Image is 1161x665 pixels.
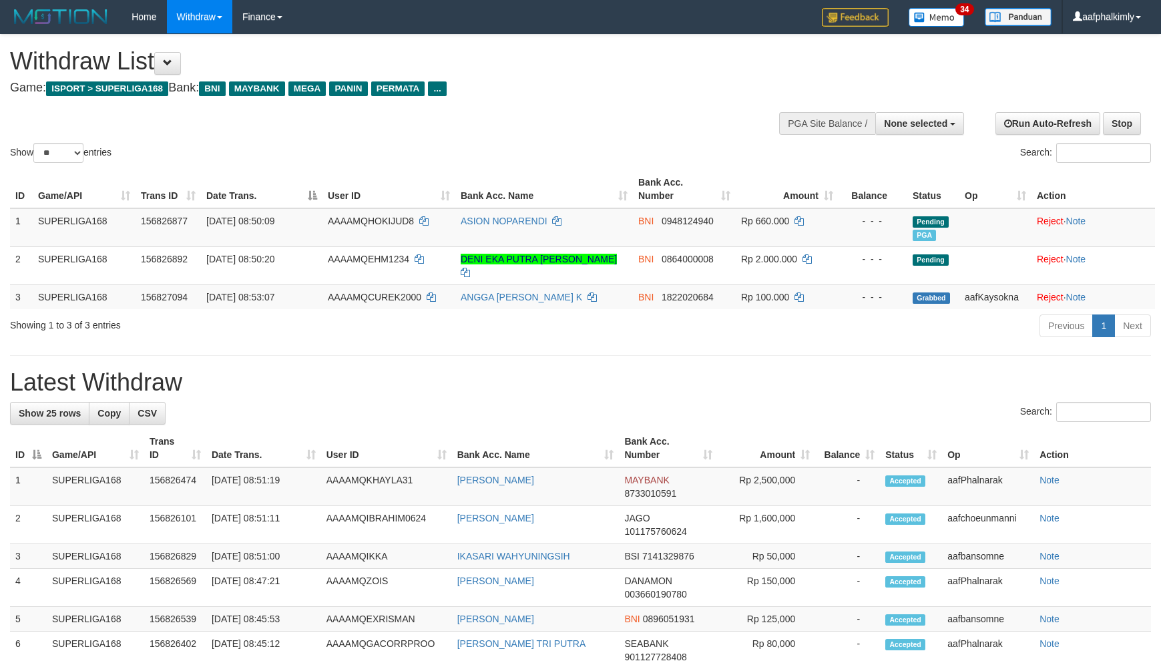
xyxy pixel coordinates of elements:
td: 156826829 [144,544,206,569]
span: DANAMON [624,576,672,586]
a: Note [1039,475,1060,485]
a: Next [1114,314,1151,337]
a: [PERSON_NAME] [457,475,534,485]
img: Button%20Memo.svg [909,8,965,27]
td: aafPhalnarak [942,569,1034,607]
span: 34 [955,3,973,15]
span: Copy 003660190780 to clipboard [624,589,686,600]
td: - [815,506,880,544]
td: 1 [10,467,47,506]
span: Show 25 rows [19,408,81,419]
th: Bank Acc. Number: activate to sort column ascending [619,429,718,467]
td: aafKaysokna [959,284,1031,309]
a: Note [1066,292,1086,302]
span: ... [428,81,446,96]
span: Pending [913,254,949,266]
span: MEGA [288,81,326,96]
span: Rp 660.000 [741,216,789,226]
span: AAAAMQEHM1234 [328,254,409,264]
td: 1 [10,208,33,247]
td: aafPhalnarak [942,467,1034,506]
span: CSV [138,408,157,419]
td: AAAAMQKHAYLA31 [321,467,452,506]
th: Amount: activate to sort column ascending [718,429,815,467]
a: CSV [129,402,166,425]
a: 1 [1092,314,1115,337]
td: Rp 2,500,000 [718,467,815,506]
span: [DATE] 08:50:09 [206,216,274,226]
td: - [815,544,880,569]
span: MAYBANK [229,81,285,96]
span: Pending [913,216,949,228]
td: 156826569 [144,569,206,607]
a: Note [1066,254,1086,264]
div: - - - [844,214,902,228]
td: [DATE] 08:51:00 [206,544,321,569]
img: Feedback.jpg [822,8,889,27]
td: SUPERLIGA168 [47,544,144,569]
a: Note [1039,614,1060,624]
a: Note [1039,576,1060,586]
label: Show entries [10,143,111,163]
span: Accepted [885,614,925,626]
th: Op: activate to sort column ascending [959,170,1031,208]
td: - [815,607,880,632]
th: User ID: activate to sort column ascending [321,429,452,467]
span: PANIN [329,81,367,96]
span: AAAAMQHOKIJUD8 [328,216,414,226]
td: SUPERLIGA168 [47,506,144,544]
select: Showentries [33,143,83,163]
td: aafchoeunmanni [942,506,1034,544]
a: Note [1039,638,1060,649]
h1: Latest Withdraw [10,369,1151,396]
td: 3 [10,284,33,309]
span: JAGO [624,513,650,523]
td: · [1031,246,1155,284]
span: Grabbed [913,292,950,304]
span: Accepted [885,576,925,588]
a: [PERSON_NAME] TRI PUTRA [457,638,586,649]
td: aafbansomne [942,607,1034,632]
td: Rp 150,000 [718,569,815,607]
th: Bank Acc. Name: activate to sort column ascending [455,170,633,208]
a: Copy [89,402,130,425]
span: None selected [884,118,947,129]
th: Bank Acc. Name: activate to sort column ascending [452,429,620,467]
span: [DATE] 08:53:07 [206,292,274,302]
a: Reject [1037,254,1064,264]
a: Note [1066,216,1086,226]
td: Rp 125,000 [718,607,815,632]
a: Stop [1103,112,1141,135]
span: Accepted [885,513,925,525]
input: Search: [1056,402,1151,422]
span: BNI [638,216,654,226]
td: SUPERLIGA168 [47,607,144,632]
td: Rp 1,600,000 [718,506,815,544]
th: Balance [839,170,907,208]
button: None selected [875,112,964,135]
td: · [1031,284,1155,309]
a: [PERSON_NAME] [457,576,534,586]
span: Copy 101175760624 to clipboard [624,526,686,537]
td: - [815,467,880,506]
span: 156826892 [141,254,188,264]
th: Date Trans.: activate to sort column ascending [206,429,321,467]
td: 156826101 [144,506,206,544]
a: IKASARI WAHYUNINGSIH [457,551,570,562]
div: Showing 1 to 3 of 3 entries [10,313,474,332]
img: MOTION_logo.png [10,7,111,27]
span: Copy [97,408,121,419]
span: Rp 100.000 [741,292,789,302]
a: Show 25 rows [10,402,89,425]
span: AAAAMQCUREK2000 [328,292,421,302]
img: panduan.png [985,8,1052,26]
th: Bank Acc. Number: activate to sort column ascending [633,170,736,208]
td: SUPERLIGA168 [47,569,144,607]
th: Action [1031,170,1155,208]
td: aafbansomne [942,544,1034,569]
span: [DATE] 08:50:20 [206,254,274,264]
span: Copy 0864000008 to clipboard [662,254,714,264]
th: Amount: activate to sort column ascending [736,170,839,208]
td: SUPERLIGA168 [33,284,136,309]
th: ID: activate to sort column descending [10,429,47,467]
